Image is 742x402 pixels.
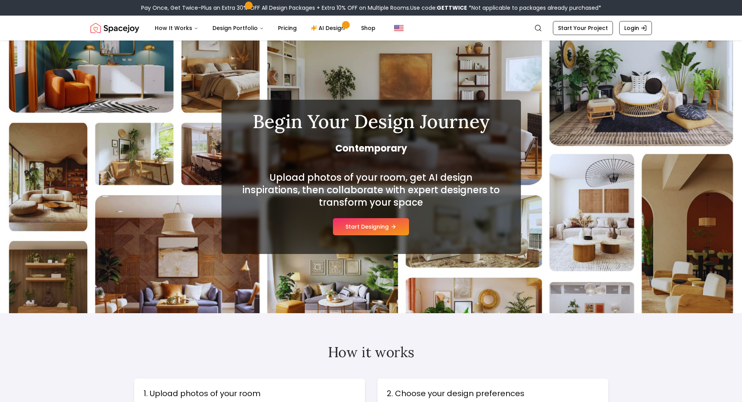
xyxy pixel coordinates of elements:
h3: 2. Choose your design preferences [387,388,599,399]
b: GETTWICE [437,4,467,12]
button: How It Works [149,20,205,36]
span: *Not applicable to packages already purchased* [467,4,601,12]
h3: 1. Upload photos of your room [143,388,356,399]
h2: How it works [134,344,608,360]
a: AI Design [305,20,353,36]
span: Contemporary [240,142,502,155]
a: Shop [355,20,382,36]
button: Start Designing [333,218,409,235]
img: United States [394,23,404,33]
nav: Main [149,20,382,36]
img: Spacejoy Logo [90,20,139,36]
h1: Begin Your Design Journey [240,112,502,131]
a: Login [619,21,652,35]
h2: Upload photos of your room, get AI design inspirations, then collaborate with expert designers to... [240,171,502,209]
span: Use code: [410,4,467,12]
nav: Global [90,16,652,41]
a: Spacejoy [90,20,139,36]
button: Design Portfolio [206,20,270,36]
a: Start Your Project [553,21,613,35]
a: Pricing [272,20,303,36]
div: Pay Once, Get Twice-Plus an Extra 30% OFF All Design Packages + Extra 10% OFF on Multiple Rooms. [141,4,601,12]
